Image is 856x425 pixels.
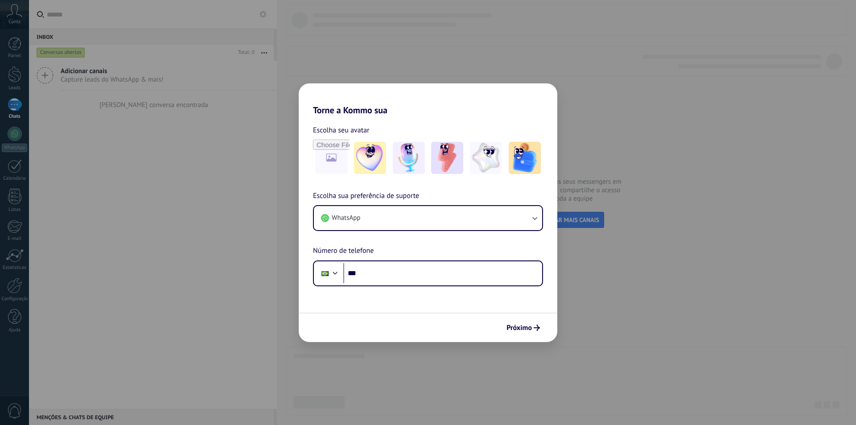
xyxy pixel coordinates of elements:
img: -4.jpeg [470,142,502,174]
div: Brazil: + 55 [317,264,333,283]
img: -1.jpeg [354,142,386,174]
button: Próximo [502,320,544,335]
img: -5.jpeg [509,142,541,174]
img: -2.jpeg [393,142,425,174]
h2: Torne a Kommo sua [299,83,557,116]
span: WhatsApp [332,214,360,223]
span: Próximo [506,325,532,331]
span: Escolha sua preferência de suporte [313,190,419,202]
span: Número de telefone [313,245,374,257]
span: Escolha seu avatar [313,124,370,136]
button: WhatsApp [314,206,542,230]
img: -3.jpeg [431,142,463,174]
